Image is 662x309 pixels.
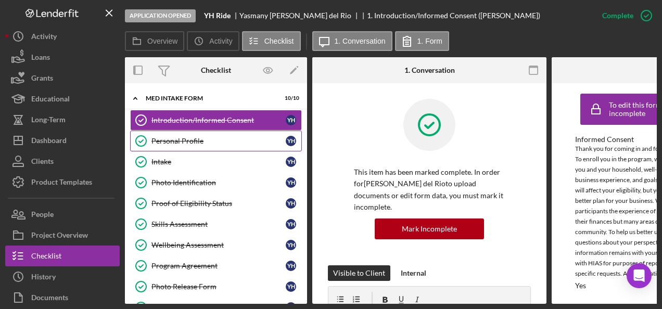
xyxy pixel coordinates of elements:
[404,66,455,74] div: 1. Conversation
[396,265,431,281] button: Internal
[5,151,120,172] button: Clients
[264,37,294,45] label: Checklist
[575,281,586,290] div: Yes
[335,37,386,45] label: 1. Conversation
[130,214,302,235] a: Skills AssessmentYH
[151,158,286,166] div: Intake
[401,265,426,281] div: Internal
[5,68,120,88] button: Grants
[312,31,392,51] button: 1. Conversation
[5,47,120,68] button: Loans
[187,31,239,51] button: Activity
[592,5,657,26] button: Complete
[146,95,273,101] div: MED Intake Form
[151,116,286,124] div: Introduction/Informed Consent
[286,115,296,125] div: Y H
[367,11,540,20] div: 1. Introduction/Informed Consent ([PERSON_NAME])
[5,26,120,47] button: Activity
[333,265,385,281] div: Visible to Client
[130,110,302,131] a: Introduction/Informed ConsentYH
[5,172,120,192] button: Product Templates
[5,88,120,109] button: Educational
[375,218,484,239] button: Mark Incomplete
[242,31,301,51] button: Checklist
[354,166,505,213] p: This item has been marked complete. In order for [PERSON_NAME] del Rio to upload documents or edi...
[286,198,296,209] div: Y H
[130,235,302,255] a: Wellbeing AssessmentYH
[201,66,231,74] div: Checklist
[125,31,184,51] button: Overview
[286,261,296,271] div: Y H
[147,37,177,45] label: Overview
[151,199,286,208] div: Proof of Eligibility Status
[151,178,286,187] div: Photo Identification
[130,255,302,276] a: Program AgreementYH
[286,157,296,167] div: Y H
[286,240,296,250] div: Y H
[5,109,120,130] button: Long-Term
[286,281,296,292] div: Y H
[328,265,390,281] button: Visible to Client
[31,88,70,112] div: Educational
[5,130,120,151] button: Dashboard
[204,11,231,20] b: YH Ride
[130,131,302,151] a: Personal ProfileYH
[151,220,286,228] div: Skills Assessment
[602,5,633,26] div: Complete
[31,68,53,91] div: Grants
[5,287,120,308] button: Documents
[130,151,302,172] a: IntakeYH
[627,263,652,288] div: Open Intercom Messenger
[402,218,457,239] div: Mark Incomplete
[5,225,120,246] button: Project Overview
[130,172,302,193] a: Photo IdentificationYH
[31,225,88,248] div: Project Overview
[151,262,286,270] div: Program Agreement
[125,9,196,22] div: Application Opened
[209,37,232,45] label: Activity
[151,282,286,291] div: Photo Release Form
[286,177,296,188] div: Y H
[31,26,57,49] div: Activity
[31,266,56,290] div: History
[31,47,50,70] div: Loans
[151,241,286,249] div: Wellbeing Assessment
[281,95,299,101] div: 10 / 10
[31,204,54,227] div: People
[5,204,120,225] button: People
[130,276,302,297] a: Photo Release FormYH
[31,130,67,153] div: Dashboard
[31,151,54,174] div: Clients
[417,37,442,45] label: 1. Form
[31,172,92,195] div: Product Templates
[31,109,66,133] div: Long-Term
[151,137,286,145] div: Personal Profile
[395,31,449,51] button: 1. Form
[31,246,61,269] div: Checklist
[286,136,296,146] div: Y H
[5,266,120,287] button: History
[5,246,120,266] button: Checklist
[239,11,360,20] div: Yasmany [PERSON_NAME] del Rio
[286,219,296,229] div: Y H
[130,193,302,214] a: Proof of Eligibility StatusYH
